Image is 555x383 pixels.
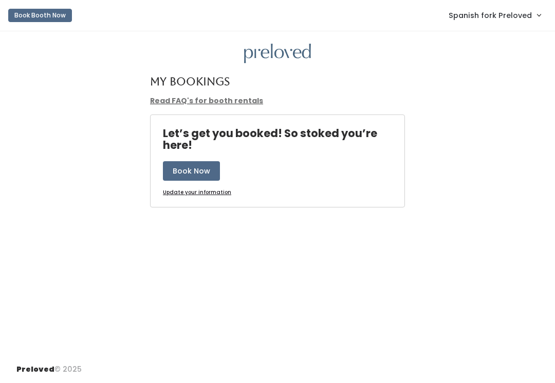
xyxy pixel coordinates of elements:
[8,4,72,27] a: Book Booth Now
[150,95,263,106] a: Read FAQ's for booth rentals
[163,127,404,151] h4: Let’s get you booked! So stoked you’re here!
[16,356,82,375] div: © 2025
[163,188,231,196] u: Update your information
[244,44,311,64] img: preloved logo
[163,189,231,197] a: Update your information
[438,4,551,26] a: Spanish fork Preloved
[163,161,220,181] button: Book Now
[449,10,532,21] span: Spanish fork Preloved
[150,75,230,87] h4: My Bookings
[16,364,54,374] span: Preloved
[8,9,72,22] button: Book Booth Now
